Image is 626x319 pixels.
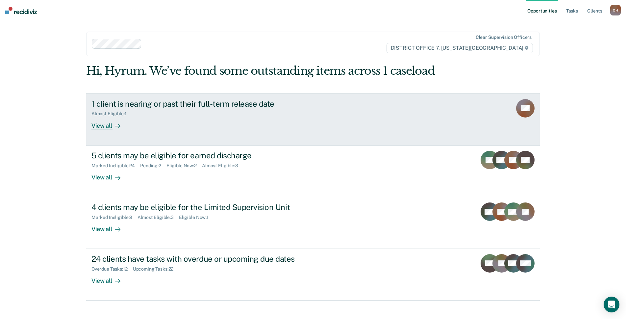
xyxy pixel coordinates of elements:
[140,163,166,169] div: Pending : 2
[91,215,138,220] div: Marked Ineligible : 9
[610,5,621,15] div: O H
[91,163,140,169] div: Marked Ineligible : 24
[91,202,322,212] div: 4 clients may be eligible for the Limited Supervision Unit
[91,168,128,181] div: View all
[86,249,540,301] a: 24 clients have tasks with overdue or upcoming due datesOverdue Tasks:12Upcoming Tasks:22View all
[604,297,619,312] div: Open Intercom Messenger
[476,35,532,40] div: Clear supervision officers
[91,99,322,109] div: 1 client is nearing or past their full-term release date
[86,197,540,249] a: 4 clients may be eligible for the Limited Supervision UnitMarked Ineligible:9Almost Eligible:3Eli...
[133,266,179,272] div: Upcoming Tasks : 22
[86,93,540,146] a: 1 client is nearing or past their full-term release dateAlmost Eligible:1View all
[91,272,128,285] div: View all
[91,151,322,160] div: 5 clients may be eligible for earned discharge
[91,220,128,233] div: View all
[166,163,202,169] div: Eligible Now : 2
[91,111,132,117] div: Almost Eligible : 1
[138,215,179,220] div: Almost Eligible : 3
[202,163,243,169] div: Almost Eligible : 3
[91,254,322,264] div: 24 clients have tasks with overdue or upcoming due dates
[91,117,128,129] div: View all
[610,5,621,15] button: OH
[91,266,133,272] div: Overdue Tasks : 12
[86,64,449,78] div: Hi, Hyrum. We’ve found some outstanding items across 1 caseload
[5,7,37,14] img: Recidiviz
[86,146,540,197] a: 5 clients may be eligible for earned dischargeMarked Ineligible:24Pending:2Eligible Now:2Almost E...
[387,43,533,53] span: DISTRICT OFFICE 7, [US_STATE][GEOGRAPHIC_DATA]
[179,215,214,220] div: Eligible Now : 1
